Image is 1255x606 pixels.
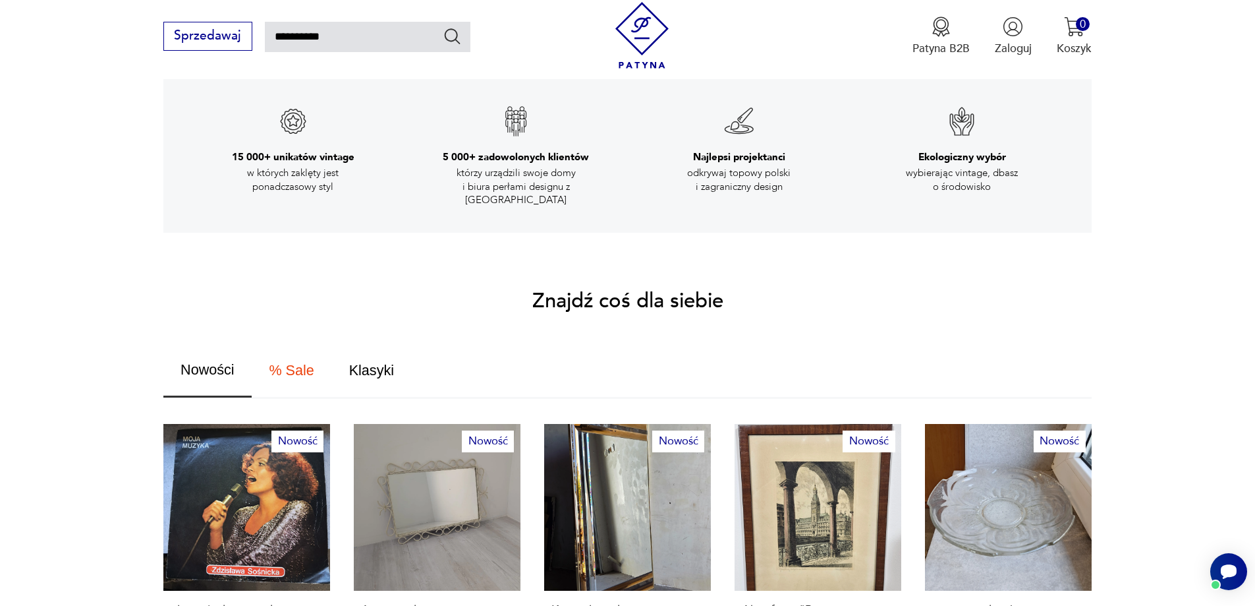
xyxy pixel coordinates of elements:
iframe: Smartsupp widget button [1210,553,1247,590]
span: % Sale [269,363,314,378]
button: Patyna B2B [912,16,970,56]
h3: 5 000+ zadowolonych klientów [443,150,589,164]
img: Ikona medalu [931,16,951,37]
img: Znak gwarancji jakości [723,106,755,137]
h3: 15 000+ unikatów vintage [232,150,354,164]
img: Znak gwarancji jakości [277,106,309,137]
p: odkrywaj topowy polski i zagraniczny design [667,166,812,193]
p: Patyna B2B [912,41,970,56]
h2: Znajdź coś dla siebie [532,291,723,311]
p: Zaloguj [995,41,1032,56]
a: Sprzedawaj [163,32,252,42]
p: Koszyk [1057,41,1092,56]
button: Sprzedawaj [163,22,252,51]
a: Ikona medaluPatyna B2B [912,16,970,56]
button: 0Koszyk [1057,16,1092,56]
p: w których zaklęty jest ponadczasowy styl [221,166,366,193]
p: wybierając vintage, dbasz o środowisko [889,166,1034,193]
img: Patyna - sklep z meblami i dekoracjami vintage [609,2,675,69]
p: którzy urządzili swoje domy i biura perłami designu z [GEOGRAPHIC_DATA] [443,166,588,206]
img: Znak gwarancji jakości [946,106,978,137]
span: Klasyki [349,363,394,378]
span: Nowości [181,363,235,377]
img: Znak gwarancji jakości [500,106,532,137]
img: Ikonka użytkownika [1003,16,1023,37]
h3: Najlepsi projektanci [693,150,785,164]
button: Szukaj [443,26,462,45]
img: Ikona koszyka [1064,16,1084,37]
button: Zaloguj [995,16,1032,56]
h3: Ekologiczny wybór [918,150,1006,164]
div: 0 [1076,17,1090,31]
